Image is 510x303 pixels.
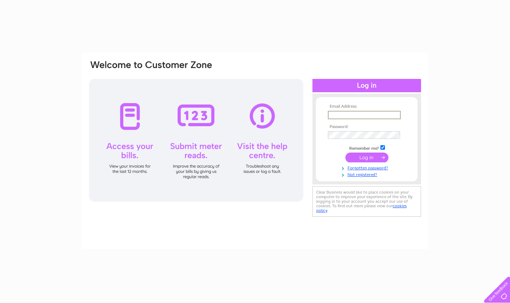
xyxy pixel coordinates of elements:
[326,124,407,129] th: Password:
[326,144,407,151] td: Remember me?
[316,203,407,213] a: cookies policy
[312,186,421,217] div: Clear Business would like to place cookies on your computer to improve your experience of the sit...
[326,104,407,109] th: Email Address:
[328,171,407,177] a: Not registered?
[345,153,388,162] input: Submit
[328,164,407,171] a: Forgotten password?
